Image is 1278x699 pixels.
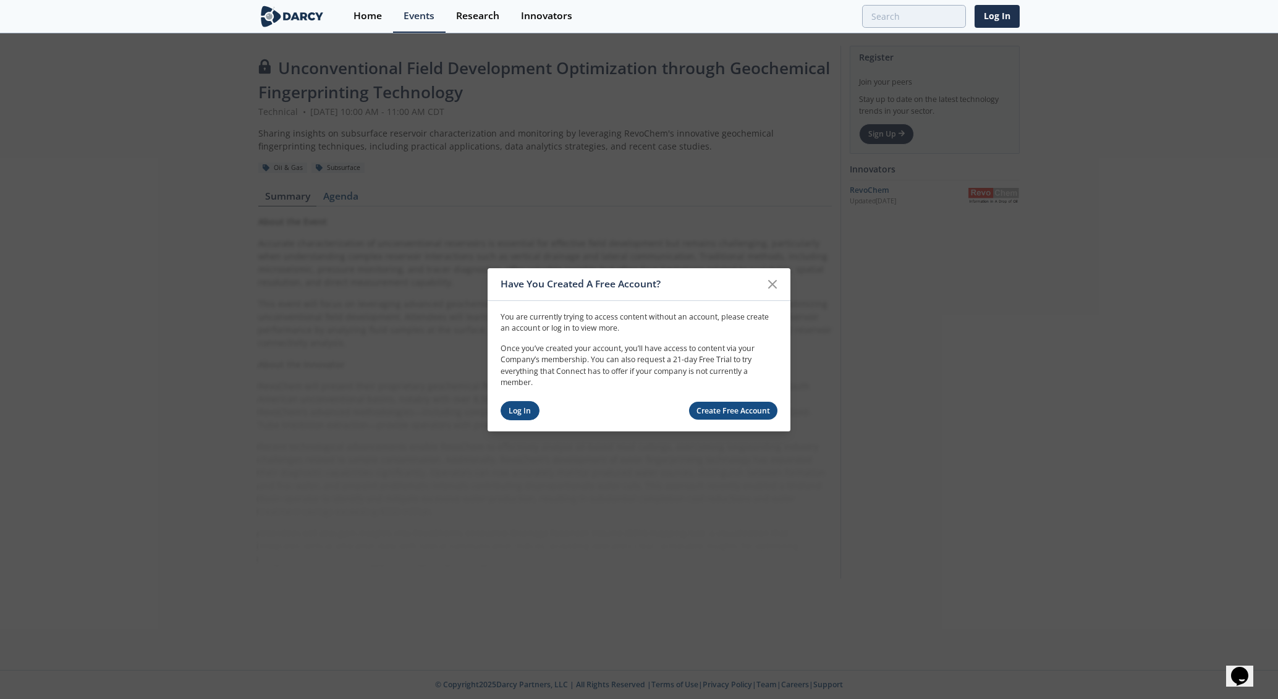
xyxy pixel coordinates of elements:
div: Research [456,11,499,21]
a: Log In [975,5,1020,28]
p: You are currently trying to access content without an account, please create an account or log in... [501,311,777,334]
a: Log In [501,401,540,420]
a: Create Free Account [689,402,778,420]
input: Advanced Search [862,5,966,28]
p: Once you’ve created your account, you’ll have access to content via your Company’s membership. Yo... [501,343,777,389]
div: Home [353,11,382,21]
div: Have You Created A Free Account? [501,273,761,296]
img: logo-wide.svg [258,6,326,27]
div: Innovators [521,11,572,21]
iframe: chat widget [1226,650,1266,687]
div: Events [404,11,434,21]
